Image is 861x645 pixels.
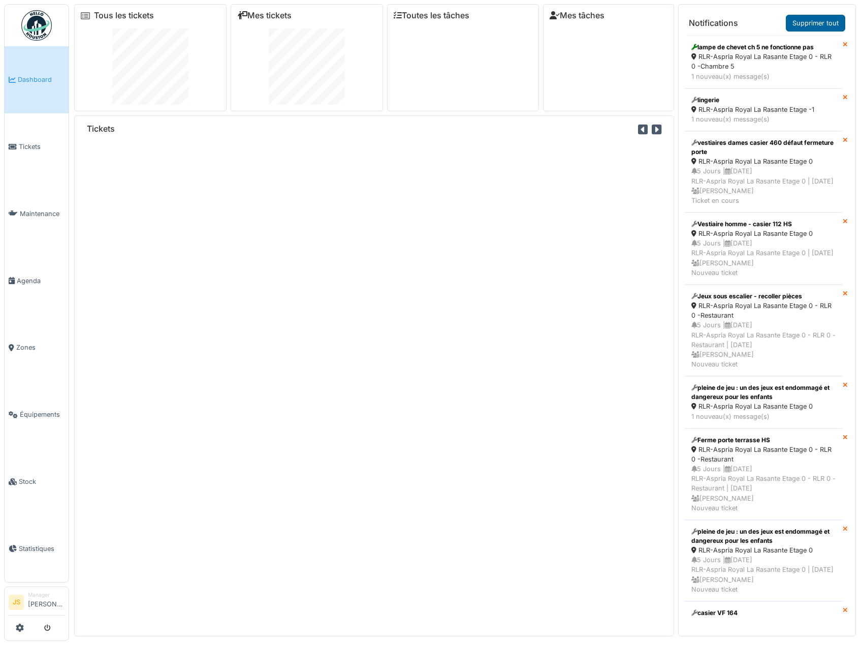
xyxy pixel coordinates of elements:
a: lingerie RLR-Aspria Royal La Rasante Etage -1 1 nouveau(x) message(s) [685,88,843,131]
span: Dashboard [18,75,65,84]
span: Tickets [19,142,65,151]
span: Agenda [17,276,65,286]
a: pleine de jeu : un des jeux est endommagé et dangereux pour les enfants RLR-Aspria Royal La Rasan... [685,376,843,428]
span: Statistiques [19,544,65,554]
li: [PERSON_NAME] [28,591,65,613]
div: RLR-Aspria Royal La Rasante Etage 0 - RLR 0 -Restaurant [691,445,836,464]
div: 5 Jours | [DATE] RLR-Aspria Royal La Rasante Etage 0 - RLR 0 -Restaurant | [DATE] [PERSON_NAME] N... [691,464,836,513]
div: RLR-Aspria Royal La Rasante Etage -1 [691,105,836,114]
div: Manager [28,591,65,599]
a: JS Manager[PERSON_NAME] [9,591,65,616]
a: pleine de jeu : un des jeux est endommagé et dangereux pour les enfants RLR-Aspria Royal La Rasan... [685,520,843,601]
div: Vestiaire homme - casier 112 HS [691,220,836,229]
div: vestiaires dames casier 460 défaut fermeture porte [691,138,836,157]
div: lingerie [691,96,836,105]
a: Ferme porte terrasse HS RLR-Aspria Royal La Rasante Etage 0 - RLR 0 -Restaurant 5 Jours |[DATE]RL... [685,428,843,520]
div: RLR-Aspria Royal La Rasante Etage 0 - RLR 0 -Chambre 5 [691,52,836,71]
div: 5 Jours | [DATE] RLR-Aspria Royal La Rasante Etage 0 | [DATE] [PERSON_NAME] Ticket en cours [691,166,836,205]
div: 1 nouveau(x) message(s) [691,412,836,421]
span: Stock [19,477,65,486]
a: Tous les tickets [94,11,154,20]
a: Maintenance [5,180,69,248]
div: 5 Jours | [DATE] RLR-Aspria Royal La Rasante Etage 0 | [DATE] [PERSON_NAME] Nouveau ticket [691,555,836,594]
a: vestiaires dames casier 460 défaut fermeture porte RLR-Aspria Royal La Rasante Etage 0 5 Jours |[... [685,131,843,212]
div: RLR-Aspria Royal La Rasante Etage 0 [691,157,836,166]
a: Mes tâches [550,11,604,20]
div: RLR-Aspria Royal La Rasante Etage 0 [691,402,836,411]
div: pleine de jeu : un des jeux est endommagé et dangereux pour les enfants [691,527,836,545]
a: Toutes les tâches [394,11,469,20]
div: 1 nouveau(x) message(s) [691,114,836,124]
span: Maintenance [20,209,65,219]
a: Jeux sous escalier - recoller pièces RLR-Aspria Royal La Rasante Etage 0 - RLR 0 -Restaurant 5 Jo... [685,285,843,376]
a: Vestiaire homme - casier 112 HS RLR-Aspria Royal La Rasante Etage 0 5 Jours |[DATE]RLR-Aspria Roy... [685,212,843,285]
div: RLR-Aspria Royal La Rasante Etage 0 - RLR 0 -Restaurant [691,301,836,320]
div: 1 nouveau(x) message(s) [691,72,836,81]
a: Stock [5,448,69,515]
a: Tickets [5,113,69,180]
div: casier VF 164 [691,608,836,618]
div: RLR-Aspria Royal La Rasante Etage 0 [691,545,836,555]
div: pleine de jeu : un des jeux est endommagé et dangereux pour les enfants [691,383,836,402]
div: Ferme porte terrasse HS [691,436,836,445]
h6: Tickets [87,124,115,134]
div: RLR-Aspria Royal La Rasante Etage 0 [691,229,836,238]
a: Statistiques [5,515,69,582]
a: Agenda [5,247,69,314]
span: Zones [16,343,65,352]
h6: Notifications [689,18,738,28]
a: Dashboard [5,46,69,113]
a: lampe de chevet ch 5 ne fonctionne pas RLR-Aspria Royal La Rasante Etage 0 - RLR 0 -Chambre 5 1 n... [685,36,843,88]
div: 5 Jours | [DATE] RLR-Aspria Royal La Rasante Etage 0 - RLR 0 -Restaurant | [DATE] [PERSON_NAME] N... [691,320,836,369]
a: Équipements [5,381,69,448]
div: 5 Jours | [DATE] RLR-Aspria Royal La Rasante Etage 0 | [DATE] [PERSON_NAME] Nouveau ticket [691,238,836,278]
span: Équipements [20,410,65,419]
img: Badge_color-CXgf-gQk.svg [21,10,52,41]
div: Jeux sous escalier - recoller pièces [691,292,836,301]
a: Supprimer tout [786,15,845,32]
a: Zones [5,314,69,381]
a: Mes tickets [237,11,292,20]
li: JS [9,595,24,610]
div: lampe de chevet ch 5 ne fonctionne pas [691,43,836,52]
